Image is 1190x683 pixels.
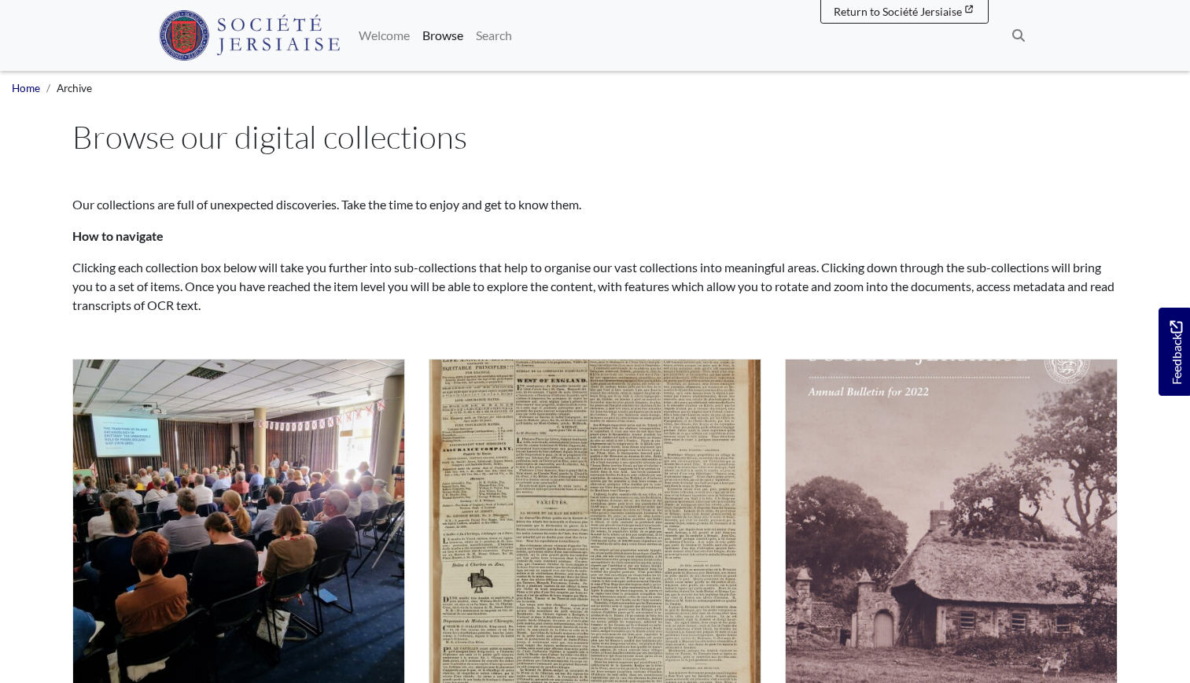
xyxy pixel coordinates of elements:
img: Société Jersiaise [159,10,341,61]
p: Our collections are full of unexpected discoveries. Take the time to enjoy and get to know them. [72,195,1118,214]
a: Browse [416,20,470,51]
a: Société Jersiaise logo [159,6,341,65]
a: Home [12,82,40,94]
h1: Browse our digital collections [72,118,1118,156]
span: Archive [57,82,92,94]
p: Clicking each collection box below will take you further into sub-collections that help to organi... [72,258,1118,315]
span: Return to Société Jersiaise [834,5,962,18]
a: Would you like to provide feedback? [1159,308,1190,396]
a: Search [470,20,518,51]
strong: How to navigate [72,228,164,243]
span: Feedback [1166,320,1185,384]
a: Welcome [352,20,416,51]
